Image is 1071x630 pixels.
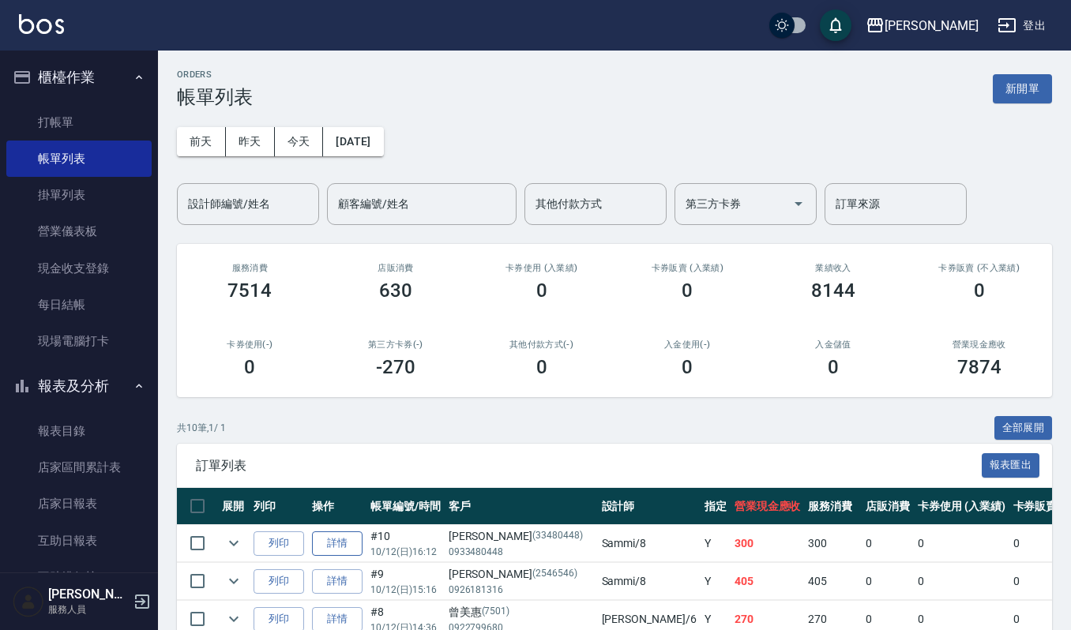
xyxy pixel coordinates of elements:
[731,488,805,525] th: 營業現金應收
[682,279,693,302] h3: 0
[177,421,226,435] p: 共 10 筆, 1 / 1
[342,339,450,350] h2: 第三方卡券(-)
[914,525,1009,562] td: 0
[6,449,152,486] a: 店家區間累計表
[731,525,805,562] td: 300
[6,57,152,98] button: 櫃檯作業
[226,127,275,156] button: 昨天
[862,525,914,562] td: 0
[993,81,1052,96] a: 新開單
[991,11,1052,40] button: 登出
[820,9,851,41] button: save
[925,339,1033,350] h2: 營業現金應收
[6,413,152,449] a: 報表目錄
[6,323,152,359] a: 現場電腦打卡
[780,263,888,273] h2: 業績收入
[177,69,253,80] h2: ORDERS
[862,488,914,525] th: 店販消費
[196,263,304,273] h3: 服務消費
[6,559,152,595] a: 互助排行榜
[804,488,862,525] th: 服務消費
[222,531,246,555] button: expand row
[312,569,363,594] a: 詳情
[222,569,246,593] button: expand row
[925,263,1033,273] h2: 卡券販賣 (不入業績)
[376,356,415,378] h3: -270
[449,604,594,621] div: 曾美惠
[532,566,577,583] p: (2546546)
[6,366,152,407] button: 報表及分析
[982,453,1040,478] button: 報表匯出
[250,488,308,525] th: 列印
[701,525,731,562] td: Y
[6,213,152,249] a: 營業儀表板
[308,488,366,525] th: 操作
[244,356,255,378] h3: 0
[48,587,129,602] h5: [PERSON_NAME]
[982,457,1040,472] a: 報表匯出
[701,488,731,525] th: 指定
[532,528,583,545] p: (33480448)
[379,279,412,302] h3: 630
[312,531,363,556] a: 詳情
[804,563,862,600] td: 405
[254,531,304,556] button: 列印
[13,586,44,617] img: Person
[366,525,445,562] td: #10
[487,263,596,273] h2: 卡券使用 (入業績)
[6,486,152,522] a: 店家日報表
[682,356,693,378] h3: 0
[993,74,1052,103] button: 新開單
[6,141,152,177] a: 帳單列表
[366,488,445,525] th: 帳單編號/時間
[731,563,805,600] td: 405
[598,563,701,600] td: Sammi /8
[177,86,253,108] h3: 帳單列表
[218,488,250,525] th: 展開
[804,525,862,562] td: 300
[275,127,324,156] button: 今天
[449,528,594,545] div: [PERSON_NAME]
[701,563,731,600] td: Y
[227,279,272,302] h3: 7514
[914,488,1009,525] th: 卡券使用 (入業績)
[449,545,594,559] p: 0933480448
[177,127,226,156] button: 前天
[323,127,383,156] button: [DATE]
[828,356,839,378] h3: 0
[786,191,811,216] button: Open
[48,602,129,617] p: 服務人員
[6,104,152,141] a: 打帳單
[6,287,152,323] a: 每日結帳
[6,177,152,213] a: 掛單列表
[370,583,441,597] p: 10/12 (日) 15:16
[196,458,982,474] span: 訂單列表
[862,563,914,600] td: 0
[957,356,1001,378] h3: 7874
[366,563,445,600] td: #9
[974,279,985,302] h3: 0
[370,545,441,559] p: 10/12 (日) 16:12
[196,339,304,350] h2: 卡券使用(-)
[487,339,596,350] h2: 其他付款方式(-)
[482,604,510,621] p: (7501)
[536,279,547,302] h3: 0
[6,523,152,559] a: 互助日報表
[6,250,152,287] a: 現金收支登錄
[633,339,742,350] h2: 入金使用(-)
[254,569,304,594] button: 列印
[342,263,450,273] h2: 店販消費
[780,339,888,350] h2: 入金儲值
[19,14,64,34] img: Logo
[994,416,1053,441] button: 全部展開
[633,263,742,273] h2: 卡券販賣 (入業績)
[536,356,547,378] h3: 0
[811,279,855,302] h3: 8144
[859,9,985,42] button: [PERSON_NAME]
[445,488,598,525] th: 客戶
[598,488,701,525] th: 設計師
[449,583,594,597] p: 0926181316
[449,566,594,583] div: [PERSON_NAME]
[914,563,1009,600] td: 0
[598,525,701,562] td: Sammi /8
